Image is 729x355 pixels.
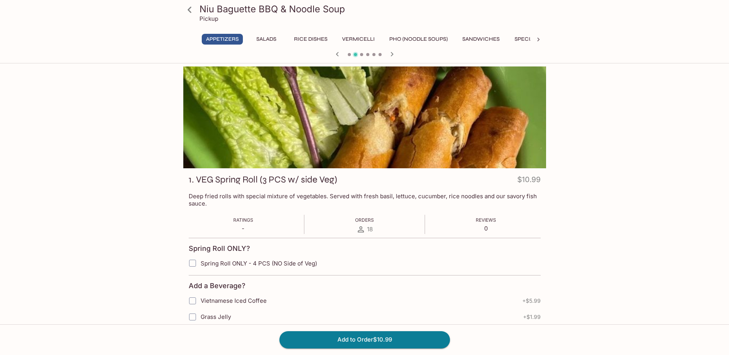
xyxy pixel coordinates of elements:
[199,15,218,22] p: Pickup
[458,34,504,45] button: Sandwiches
[510,34,545,45] button: Specials
[189,244,250,253] h4: Spring Roll ONLY?
[189,282,246,290] h4: Add a Beverage?
[189,192,541,207] p: Deep fried rolls with special mixture of vegetables. Served with fresh basil, lettuce, cucumber, ...
[522,298,541,304] span: + $5.99
[201,260,317,267] span: Spring Roll ONLY - 4 PCS (NO Side of Veg)
[279,331,450,348] button: Add to Order$10.99
[517,174,541,189] h4: $10.99
[476,217,496,223] span: Reviews
[385,34,452,45] button: Pho (Noodle Soups)
[523,314,541,320] span: + $1.99
[189,174,337,186] h3: 1. VEG Spring Roll (3 PCS w/ side Veg)
[476,225,496,232] p: 0
[249,34,284,45] button: Salads
[201,313,231,320] span: Grass Jelly
[201,297,267,304] span: Vietnamese Iced Coffee
[202,34,243,45] button: Appetizers
[290,34,332,45] button: Rice Dishes
[233,225,253,232] p: -
[183,66,546,168] div: 1. VEG Spring Roll (3 PCS w/ side Veg)
[199,3,543,15] h3: Niu Baguette BBQ & Noodle Soup
[355,217,374,223] span: Orders
[233,217,253,223] span: Ratings
[338,34,379,45] button: Vermicelli
[367,226,373,233] span: 18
